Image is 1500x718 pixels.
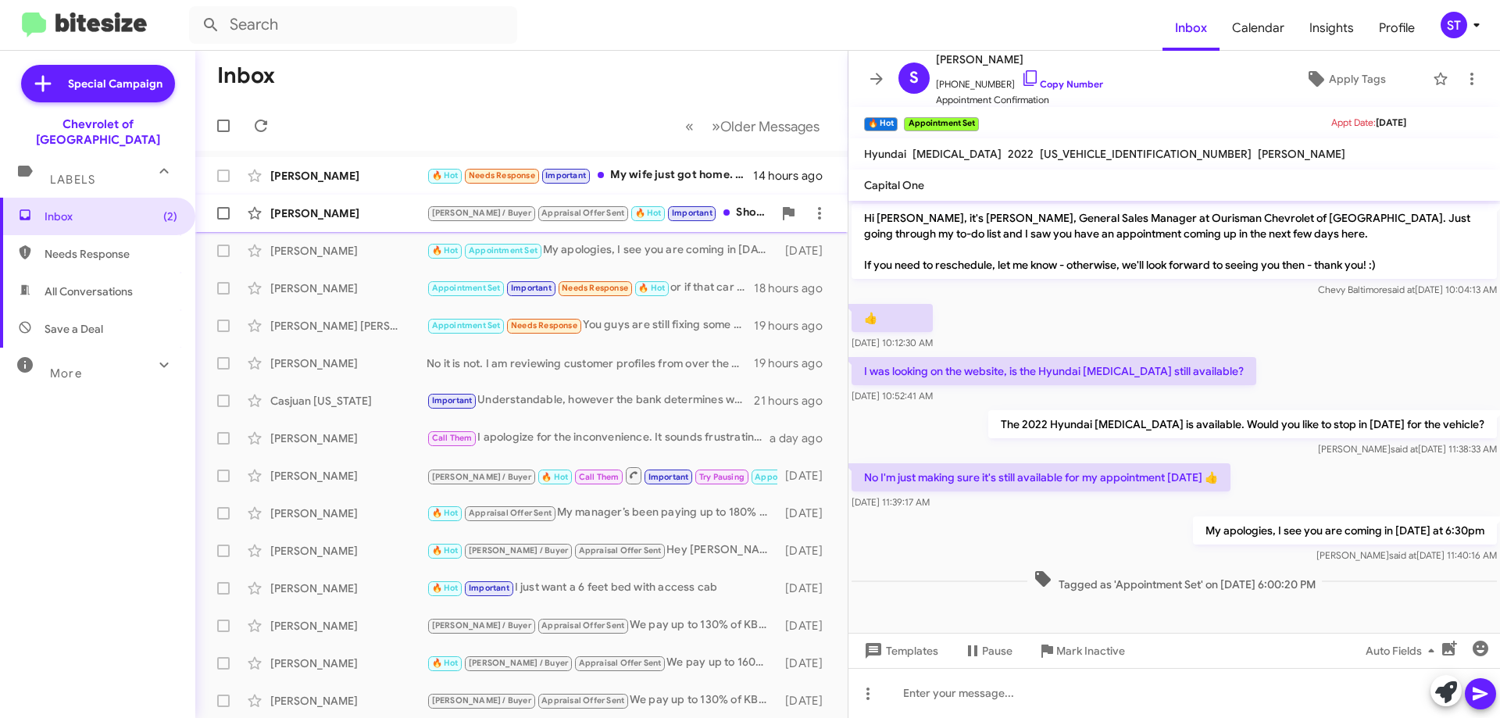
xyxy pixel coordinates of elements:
span: 🔥 Hot [432,245,459,255]
span: Important [672,208,712,218]
span: Special Campaign [68,76,162,91]
span: Templates [861,637,938,665]
span: Appraisal Offer Sent [579,658,662,668]
span: [PERSON_NAME] / Buyer [469,658,568,668]
p: The 2022 Hyundai [MEDICAL_DATA] is available. Would you like to stop in [DATE] for the vehicle? [988,410,1497,438]
span: Auto Fields [1366,637,1441,665]
span: Hyundai [864,147,906,161]
div: or if that car is very expensive, my friend [427,279,754,297]
nav: Page navigation example [677,110,829,142]
button: Pause [951,637,1025,665]
a: Inbox [1162,5,1220,51]
span: [PERSON_NAME] / Buyer [432,620,531,630]
span: [DATE] 10:12:30 AM [852,337,933,348]
a: Calendar [1220,5,1297,51]
p: No I'm just making sure it's still available for my appointment [DATE] 👍 [852,463,1230,491]
span: said at [1389,549,1416,561]
div: No it is not. I am reviewing customer profiles from over the week that we were not able to finish... [427,355,754,371]
span: Save a Deal [45,321,103,337]
button: Apply Tags [1265,65,1425,93]
div: [DATE] [777,655,835,671]
div: [PERSON_NAME] [270,693,427,709]
div: We pay up to 160% of KBB value! :) We need to look under the hood to get you an exact number - so... [427,654,777,672]
span: Older Messages [720,118,820,135]
span: S [909,66,919,91]
span: 🔥 Hot [638,283,665,293]
div: 19 hours ago [754,355,835,371]
span: Appt Date: [1331,116,1376,128]
div: [PERSON_NAME] [270,505,427,521]
div: [PERSON_NAME] [270,168,427,184]
div: ST [1441,12,1467,38]
div: [DATE] [777,618,835,634]
div: Should we just leave the time open for you? [427,204,773,222]
span: 🔥 Hot [432,508,459,518]
span: Appraisal Offer Sent [579,545,662,555]
div: I apologize for the inconvenience. It sounds frustrating. [427,429,770,447]
div: [DATE] [777,468,835,484]
span: [PERSON_NAME] / Buyer [432,472,531,482]
input: Search [189,6,517,44]
span: 🔥 Hot [432,658,459,668]
span: [DATE] [1376,116,1406,128]
span: Try Pausing [699,472,745,482]
span: Needs Response [562,283,628,293]
span: Needs Response [469,170,535,180]
a: Copy Number [1021,78,1103,90]
span: Important [648,472,689,482]
div: a day ago [770,430,835,446]
div: [DATE] [777,505,835,521]
div: [DATE] [777,580,835,596]
span: [DATE] 11:39:17 AM [852,496,930,508]
span: Inbox [45,209,177,224]
span: Mark Inactive [1056,637,1125,665]
button: Templates [848,637,951,665]
span: Call Them [579,472,620,482]
span: Appointment Set [432,283,501,293]
span: [PERSON_NAME] / Buyer [432,208,531,218]
div: [PERSON_NAME] [270,655,427,671]
span: [PERSON_NAME] / Buyer [432,695,531,705]
div: 18 hours ago [754,280,835,296]
button: ST [1427,12,1483,38]
span: [PERSON_NAME] [1258,147,1345,161]
div: Hey [PERSON_NAME], my manager’s been paying up to 180% over market for trades this week. If yours... [427,541,777,559]
span: 🔥 Hot [432,170,459,180]
span: 2022 [1008,147,1034,161]
h1: Inbox [217,63,275,88]
span: Appraisal Offer Sent [469,508,552,518]
span: said at [1391,443,1418,455]
div: [DATE] [777,543,835,559]
span: 🔥 Hot [432,583,459,593]
span: Important [432,395,473,405]
small: 🔥 Hot [864,117,898,131]
a: Special Campaign [21,65,175,102]
span: 🔥 Hot [635,208,662,218]
a: Insights [1297,5,1366,51]
span: Needs Response [511,320,577,330]
div: 21 hours ago [754,393,835,409]
div: Casjuan [US_STATE] [270,393,427,409]
div: [PERSON_NAME] [270,618,427,634]
span: Pause [982,637,1012,665]
span: Appraisal Offer Sent [541,208,624,218]
button: Mark Inactive [1025,637,1137,665]
span: [PERSON_NAME] [936,50,1103,69]
small: Appointment Set [904,117,978,131]
span: Appointment Confirmation [936,92,1103,108]
div: My apologies, I see you are coming in [DATE] at 6:30pm [427,241,777,259]
span: 🔥 Hot [432,545,459,555]
span: Important [545,170,586,180]
p: My apologies, I see you are coming in [DATE] at 6:30pm [1193,516,1497,545]
div: [PERSON_NAME] [270,543,427,559]
span: More [50,366,82,380]
span: [PERSON_NAME] / Buyer [469,545,568,555]
span: [MEDICAL_DATA] [912,147,1002,161]
div: [PERSON_NAME] [270,243,427,259]
span: » [712,116,720,136]
span: Appraisal Offer Sent [541,620,624,630]
span: Appointment Set [469,245,537,255]
p: I was looking on the website, is the Hyundai [MEDICAL_DATA] still available? [852,357,1256,385]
